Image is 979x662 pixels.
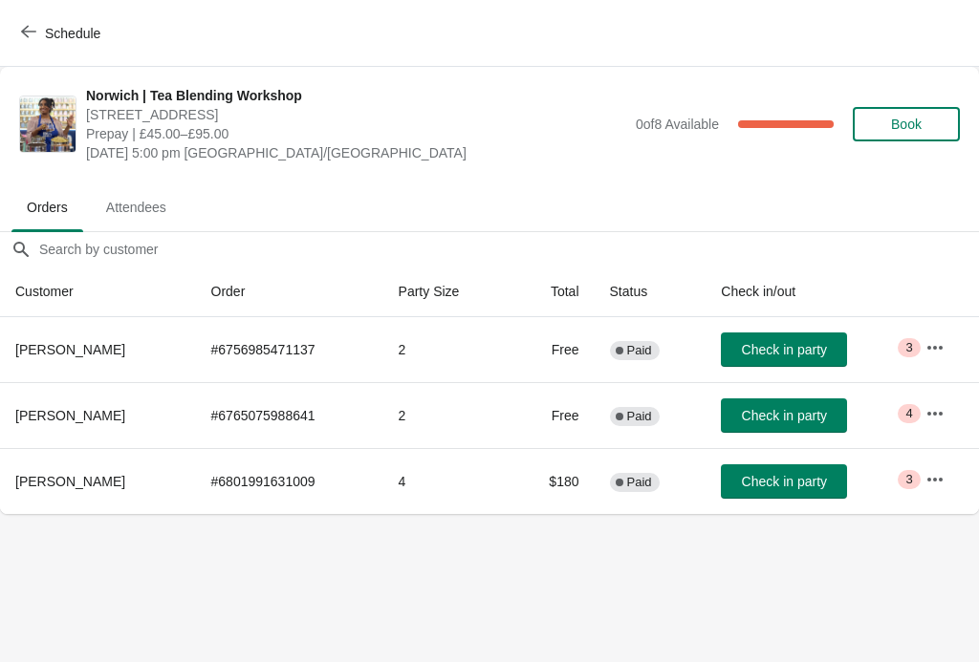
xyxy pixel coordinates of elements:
span: [STREET_ADDRESS] [86,105,626,124]
th: Check in/out [706,267,909,317]
button: Check in party [721,398,847,433]
span: Book [891,117,922,132]
td: # 6765075988641 [196,382,383,448]
span: Orders [11,190,83,224]
span: Paid [627,409,652,424]
th: Party Size [383,267,511,317]
td: 2 [383,382,511,448]
button: Book [853,107,960,141]
input: Search by customer [38,232,979,267]
th: Status [595,267,707,317]
span: [DATE] 5:00 pm [GEOGRAPHIC_DATA]/[GEOGRAPHIC_DATA] [86,143,626,162]
span: Paid [627,475,652,490]
span: Check in party [742,408,827,423]
span: Check in party [742,474,827,489]
button: Check in party [721,332,847,367]
img: Norwich | Tea Blending Workshop [20,96,76,152]
button: Schedule [10,16,116,51]
button: Check in party [721,464,847,499]
span: Paid [627,343,652,358]
span: 3 [905,340,912,355]
td: Free [511,382,595,448]
td: Free [511,317,595,382]
span: 3 [905,472,912,487]
td: # 6756985471137 [196,317,383,382]
span: [PERSON_NAME] [15,474,125,489]
span: Check in party [742,342,827,357]
span: [PERSON_NAME] [15,342,125,357]
td: # 6801991631009 [196,448,383,514]
span: 0 of 8 Available [636,117,719,132]
span: 4 [905,406,912,421]
td: 4 [383,448,511,514]
td: $180 [511,448,595,514]
th: Order [196,267,383,317]
td: 2 [383,317,511,382]
th: Total [511,267,595,317]
span: Attendees [91,190,182,224]
span: [PERSON_NAME] [15,408,125,423]
span: Norwich | Tea Blending Workshop [86,86,626,105]
span: Schedule [45,26,100,41]
span: Prepay | £45.00–£95.00 [86,124,626,143]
